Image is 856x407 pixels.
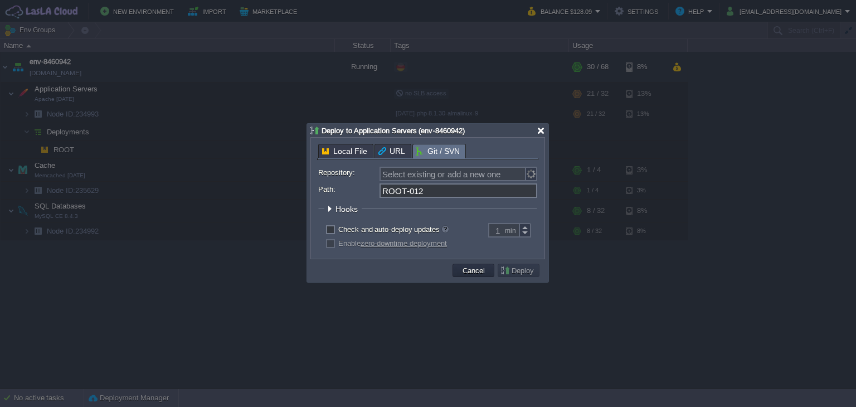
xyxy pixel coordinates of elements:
[459,265,488,275] button: Cancel
[335,205,361,214] span: Hooks
[378,144,405,158] span: URL
[322,127,465,135] span: Deploy to Application Servers (env-8460942)
[318,183,378,195] label: Path:
[500,265,537,275] button: Deploy
[361,239,447,248] a: zero-downtime deployment
[338,239,447,248] label: Enable
[505,224,518,237] div: min
[416,144,460,158] span: Git / SVN
[338,225,449,234] label: Check and auto-deploy updates
[322,144,367,158] span: Local File
[318,167,378,178] label: Repository:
